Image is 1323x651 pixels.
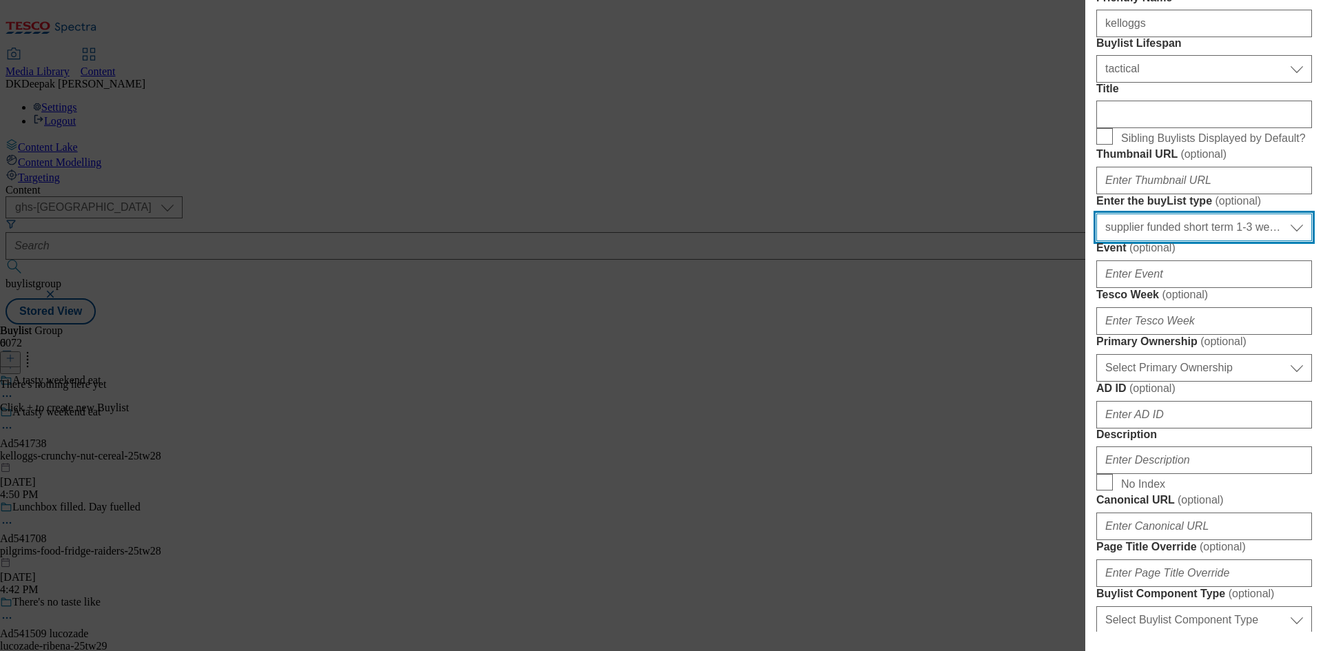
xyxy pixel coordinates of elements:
[1096,10,1312,37] input: Enter Friendly Name
[1096,428,1312,441] label: Description
[1096,260,1312,288] input: Enter Event
[1096,241,1312,255] label: Event
[1178,494,1224,506] span: ( optional )
[1096,493,1312,507] label: Canonical URL
[1200,335,1247,347] span: ( optional )
[1096,83,1312,95] label: Title
[1096,335,1312,349] label: Primary Ownership
[1096,587,1312,601] label: Buylist Component Type
[1096,540,1312,554] label: Page Title Override
[1096,513,1312,540] input: Enter Canonical URL
[1162,289,1208,300] span: ( optional )
[1096,288,1312,302] label: Tesco Week
[1229,588,1275,599] span: ( optional )
[1096,446,1312,474] input: Enter Description
[1129,382,1176,394] span: ( optional )
[1096,401,1312,428] input: Enter AD ID
[1096,307,1312,335] input: Enter Tesco Week
[1215,195,1261,207] span: ( optional )
[1096,101,1312,128] input: Enter Title
[1096,194,1312,208] label: Enter the buyList type
[1096,37,1312,50] label: Buylist Lifespan
[1180,148,1227,160] span: ( optional )
[1121,132,1306,145] span: Sibling Buylists Displayed by Default?
[1121,478,1165,490] span: No Index
[1096,167,1312,194] input: Enter Thumbnail URL
[1096,382,1312,395] label: AD ID
[1096,559,1312,587] input: Enter Page Title Override
[1096,147,1312,161] label: Thumbnail URL
[1129,242,1176,254] span: ( optional )
[1200,541,1246,552] span: ( optional )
